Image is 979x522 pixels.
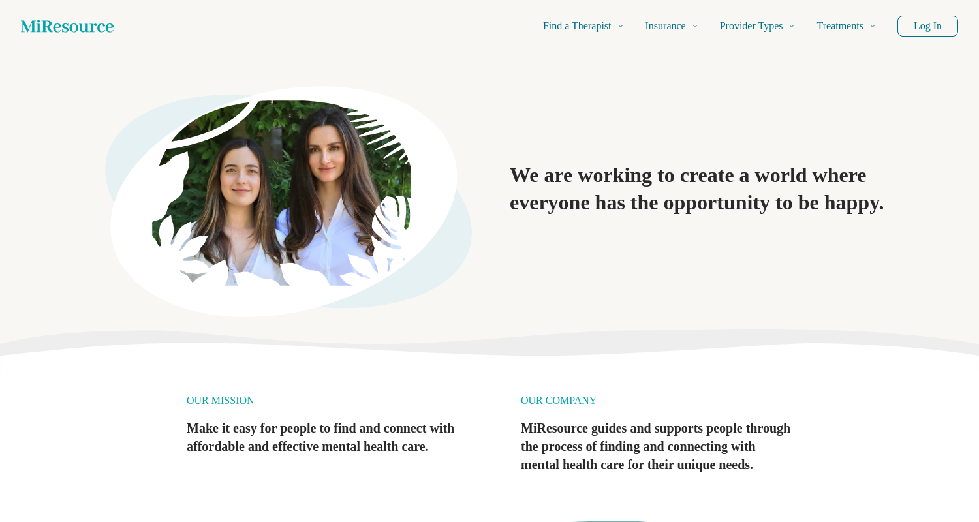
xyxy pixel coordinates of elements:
[508,17,585,35] span: Find a Therapist
[895,16,958,37] button: Log In
[187,393,458,419] h2: OUR MISSION
[21,13,114,39] a: Home page
[521,419,792,492] p: MiResource guides and supports people through the process of finding and connecting with mental h...
[510,149,896,230] h1: We are working to create a world where everyone has the opportunity to be happy.
[187,419,458,474] p: Make it easy for people to find and connect with affordable and effective mental health care.
[807,17,862,35] span: Treatments
[619,17,667,35] span: Insurance
[521,393,792,419] h2: OUR COMPANY
[701,17,773,35] span: Provider Types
